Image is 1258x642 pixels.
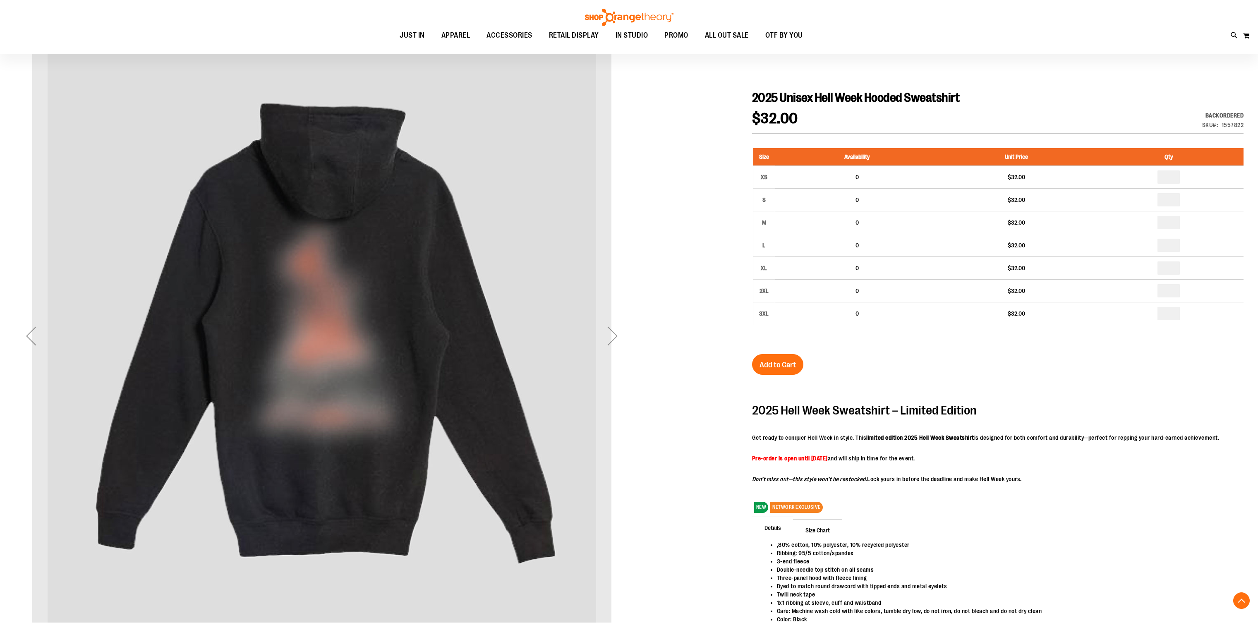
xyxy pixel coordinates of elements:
span: Add to Cart [760,360,796,369]
div: $32.00 [943,218,1089,227]
span: NETWORK EXCLUSIVE [770,502,823,513]
span: 0 [855,265,859,271]
span: ACCESSORIES [486,26,532,45]
div: Availability [1202,111,1244,120]
img: Shop Orangetheory [584,9,675,26]
p: Lock yours in before the deadline and make Hell Week yours. [752,475,1220,483]
div: XS [758,171,770,183]
li: Ribbing: 95/5 cotton/spandex [777,549,1235,557]
div: $32.00 [943,309,1089,318]
span: 0 [855,219,859,226]
span: 0 [855,287,859,294]
th: Unit Price [939,148,1093,166]
span: PROMO [664,26,688,45]
strong: Pre-order is open until [DATE] [752,455,828,462]
span: 2025 Unisex Hell Week Hooded Sweatshirt [752,91,960,105]
th: Qty [1093,148,1244,166]
span: 0 [855,242,859,249]
span: IN STUDIO [616,26,648,45]
div: M [758,216,770,229]
div: $32.00 [943,173,1089,181]
li: ,80% cotton, 10% polyester, 10% recycled polyester [777,541,1235,549]
span: 0 [855,174,859,180]
div: 1557822 [1222,121,1244,129]
em: Don’t miss out—this style won’t be restocked. [752,476,867,482]
strong: SKU [1202,122,1218,128]
span: ALL OUT SALE [705,26,749,45]
strong: limited edition 2025 Hell Week Sweatshirt [866,434,974,441]
th: Availability [775,148,939,166]
div: 2XL [758,285,770,297]
p: Get ready to conquer Hell Week in style. This is designed for both comfort and durability—perfect... [752,434,1220,442]
h2: 2025 Hell Week Sweatshirt – Limited Edition [752,404,1220,417]
li: 1x1 ribbing at sleeve, cuff and waistband [777,599,1235,607]
span: $32.00 [752,110,798,127]
div: L [758,239,770,252]
span: APPAREL [441,26,470,45]
span: RETAIL DISPLAY [549,26,599,45]
div: $32.00 [943,241,1089,249]
button: Back To Top [1233,592,1250,609]
p: and will ship in time for the event. [752,454,1220,462]
li: Double-needle top stitch on all seams [777,565,1235,574]
span: Size Chart [793,519,842,541]
span: 0 [855,196,859,203]
li: 3-end fleece [777,557,1235,565]
th: Size [753,148,775,166]
div: $32.00 [943,264,1089,272]
li: Care: Machine wash cold with like colors, tumble dry low, do not iron, do not bleach and do not d... [777,607,1235,615]
div: XL [758,262,770,274]
div: $32.00 [943,287,1089,295]
span: 0 [855,310,859,317]
div: S [758,194,770,206]
span: JUST IN [400,26,425,45]
span: NEW [754,502,769,513]
li: Color: Black [777,615,1235,623]
li: Three-panel hood with fleece lining [777,574,1235,582]
div: 3XL [758,307,770,320]
img: 2025 Hell Week Hooded Sweatshirt [32,43,611,623]
button: Add to Cart [752,354,803,375]
li: Dyed to match round drawcord with tipped ends and metal eyelets [777,582,1235,590]
li: Twill neck tape [777,590,1235,599]
span: OTF BY YOU [765,26,803,45]
span: Details [752,517,793,538]
div: Backordered [1202,111,1244,120]
div: $32.00 [943,196,1089,204]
